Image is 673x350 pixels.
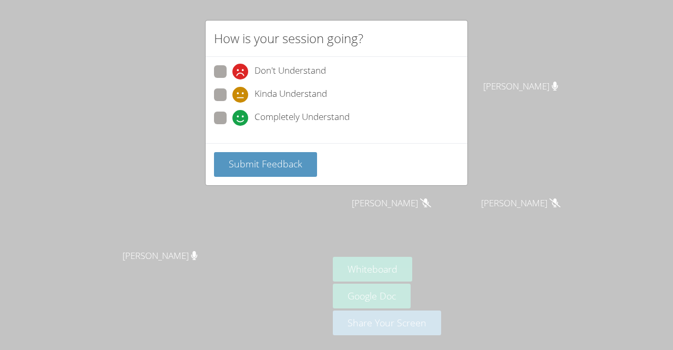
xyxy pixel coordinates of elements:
[214,29,363,48] h2: How is your session going?
[214,152,317,177] button: Submit Feedback
[254,64,326,79] span: Don't Understand
[229,157,302,170] span: Submit Feedback
[254,87,327,103] span: Kinda Understand
[254,110,350,126] span: Completely Understand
